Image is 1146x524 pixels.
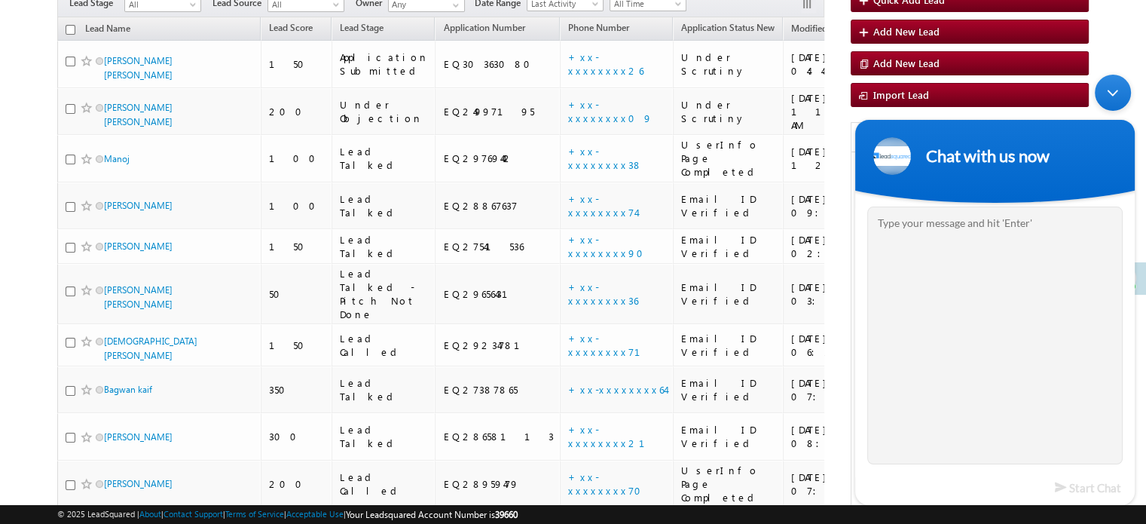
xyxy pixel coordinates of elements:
[443,240,553,253] div: EQ27541536
[568,192,636,219] a: +xx-xxxxxxxx74
[568,51,643,77] a: +xx-xxxxxxxx26
[791,332,885,359] div: [DATE] 06:22 AM
[163,509,223,519] a: Contact Support
[104,336,197,361] a: [DEMOGRAPHIC_DATA][PERSON_NAME]
[340,192,429,219] div: Lead Talked
[443,383,553,397] div: EQ27387865
[57,507,518,522] span: © 2025 LeadSquared | | | | |
[261,20,320,39] a: Lead Score
[340,470,429,498] div: Lead Called
[66,25,75,35] input: Check all records
[104,384,152,395] a: Bagwan kaif
[681,22,775,33] span: Application Status New
[139,509,161,519] a: About
[791,233,885,260] div: [DATE] 02:58 PM
[104,431,173,443] a: [PERSON_NAME]
[269,199,325,213] div: 100
[104,200,173,211] a: [PERSON_NAME]
[495,509,518,520] span: 39660
[681,233,776,260] div: Email ID Verified
[443,57,553,71] div: EQ30363080
[873,25,940,38] span: Add New Lead
[346,509,518,520] span: Your Leadsquared Account Number is
[681,98,776,125] div: Under Scrutiny
[791,470,885,498] div: [DATE] 07:55 AM
[104,284,173,310] a: [PERSON_NAME] [PERSON_NAME]
[681,280,776,308] div: Email ID Verified
[340,376,429,403] div: Lead Talked
[568,423,663,449] a: +xx-xxxxxxxx21
[269,477,325,491] div: 200
[681,332,776,359] div: Email ID Verified
[568,383,665,396] a: +xx-xxxxxxxx64
[269,383,325,397] div: 350
[269,240,325,253] div: 150
[791,51,885,78] div: [DATE] 04:48 PM
[791,192,885,219] div: [DATE] 09:15 PM
[340,332,429,359] div: Lead Called
[443,287,553,301] div: EQ29656431
[791,280,885,308] div: [DATE] 03:13 PM
[681,464,776,504] div: UserInfo Page Completed
[791,423,885,450] div: [DATE] 08:25 AM
[681,423,776,450] div: Email ID Verified
[443,199,553,213] div: EQ28867637
[340,145,429,172] div: Lead Talked
[225,509,284,519] a: Terms of Service
[674,20,782,39] a: Application Status New
[681,192,776,219] div: Email ID Verified
[104,55,173,81] a: [PERSON_NAME] [PERSON_NAME]
[78,20,138,40] a: Lead Name
[443,22,524,33] span: Application Number
[104,153,130,164] a: Manoj
[681,376,776,403] div: Email ID Verified
[568,233,652,259] a: +xx-xxxxxxxx90
[340,423,429,450] div: Lead Talked
[561,20,637,39] a: Phone Number
[332,20,391,39] a: Lead Stage
[568,470,650,497] a: +xx-xxxxxxxx70
[443,477,553,491] div: EQ28959479
[791,91,885,132] div: [DATE] 11:28 AM
[104,241,173,252] a: [PERSON_NAME]
[791,145,885,172] div: [DATE] 12:03 AM
[873,57,940,69] span: Add New Lead
[848,67,1142,513] iframe: SalesIQ Chatwindow
[443,152,553,165] div: EQ29769442
[269,339,325,352] div: 150
[340,22,384,33] span: Lead Stage
[269,105,325,118] div: 200
[443,339,553,352] div: EQ29234781
[443,430,553,443] div: EQ28658113
[269,430,325,443] div: 300
[340,267,429,321] div: Lead Talked - Pitch Not Done
[784,20,863,39] a: Modified On (sorted descending)
[340,51,429,78] div: Application Submitted
[568,280,638,307] a: +xx-xxxxxxxx36
[269,287,325,301] div: 50
[104,102,173,127] a: [PERSON_NAME] [PERSON_NAME]
[340,98,429,125] div: Under Objection
[269,152,325,165] div: 100
[568,98,652,124] a: +xx-xxxxxxxx09
[568,22,629,33] span: Phone Number
[104,478,173,489] a: [PERSON_NAME]
[568,332,659,358] a: +xx-xxxxxxxx71
[681,51,776,78] div: Under Scrutiny
[791,376,885,403] div: [DATE] 07:36 PM
[568,145,643,171] a: +xx-xxxxxxxx38
[681,138,776,179] div: UserInfo Page Completed
[269,22,313,33] span: Lead Score
[286,509,344,519] a: Acceptable Use
[269,57,325,71] div: 150
[791,23,842,34] span: Modified On
[340,233,429,260] div: Lead Talked
[443,105,553,118] div: EQ24997195
[435,20,532,39] a: Application Number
